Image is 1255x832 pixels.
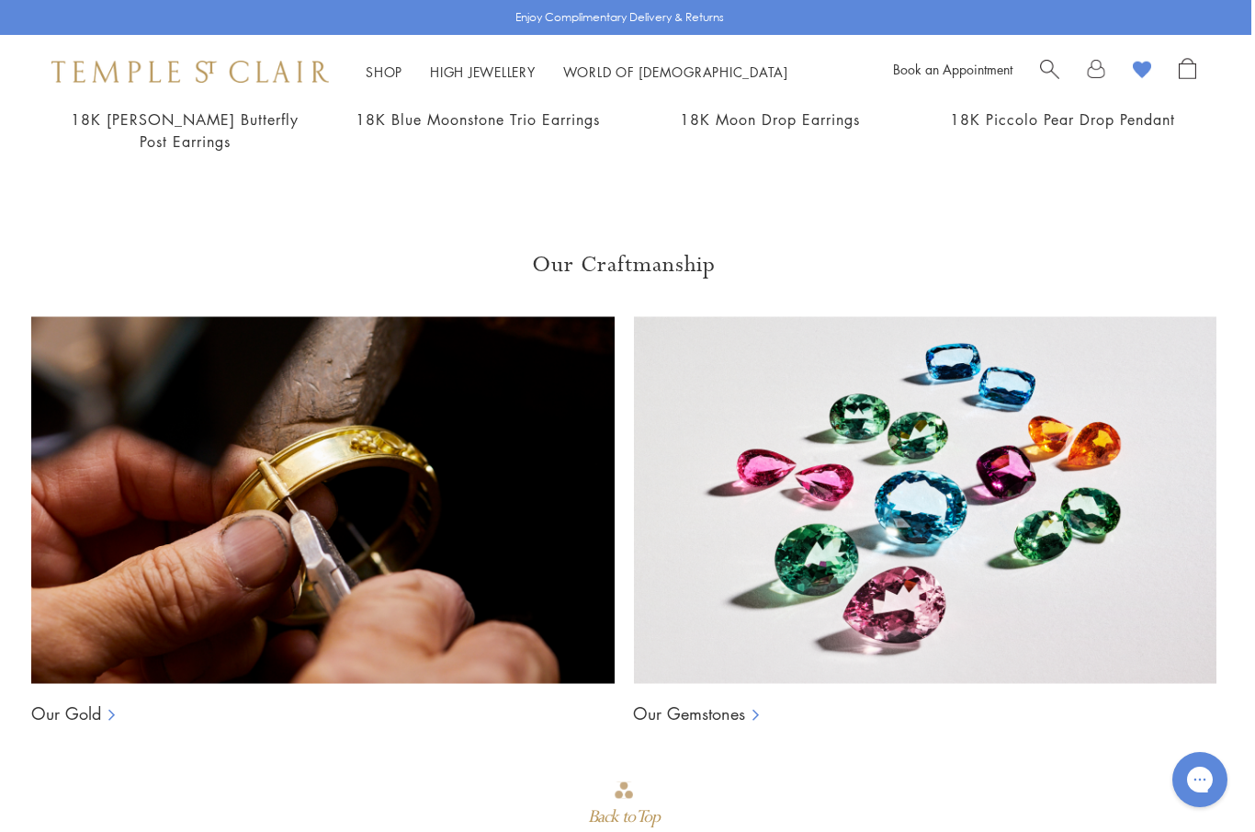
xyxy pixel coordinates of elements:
a: High JewelleryHigh Jewellery [430,63,536,81]
a: View Wishlist [1133,58,1151,85]
a: 18K Moon Drop Earrings [680,109,860,130]
a: 18K Blue Moonstone Trio Earrings [356,109,600,130]
img: Ball Chains [633,316,1216,684]
h3: Our Craftmanship [31,250,1216,279]
a: Our Gemstones [633,702,745,724]
a: ShopShop [366,63,402,81]
a: Search [1040,58,1059,85]
img: Ball Chains [31,316,615,684]
img: Temple St. Clair [51,61,329,83]
a: 18K Piccolo Pear Drop Pendant [950,109,1175,130]
iframe: Gorgias live chat messenger [1163,746,1237,814]
a: Book an Appointment [893,60,1012,78]
a: Our Gold [31,702,101,724]
a: 18K [PERSON_NAME] Butterfly Post Earrings [71,109,299,151]
a: Open Shopping Bag [1179,58,1196,85]
p: Enjoy Complimentary Delivery & Returns [515,8,724,27]
nav: Main navigation [366,61,788,84]
a: World of [DEMOGRAPHIC_DATA]World of [DEMOGRAPHIC_DATA] [563,63,788,81]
